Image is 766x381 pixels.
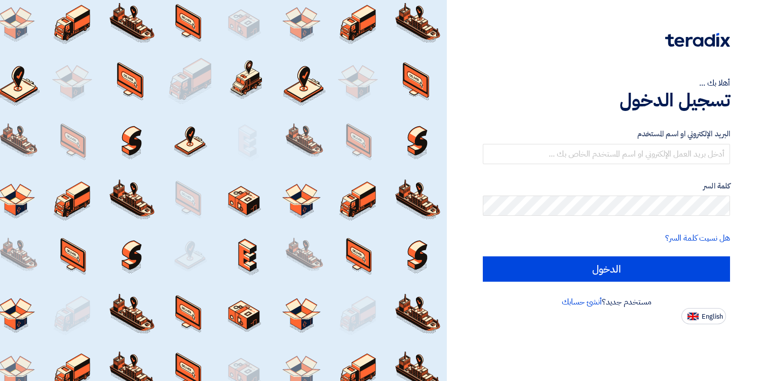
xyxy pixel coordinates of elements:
[681,308,726,324] button: English
[483,144,730,164] input: أدخل بريد العمل الإلكتروني او اسم المستخدم الخاص بك ...
[483,180,730,192] label: كلمة السر
[702,313,723,320] span: English
[665,232,730,244] a: هل نسيت كلمة السر؟
[687,313,699,320] img: en-US.png
[562,296,602,308] a: أنشئ حسابك
[483,77,730,89] div: أهلا بك ...
[483,256,730,282] input: الدخول
[665,33,730,47] img: Teradix logo
[483,128,730,140] label: البريد الإلكتروني او اسم المستخدم
[483,89,730,111] h1: تسجيل الدخول
[483,296,730,308] div: مستخدم جديد؟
